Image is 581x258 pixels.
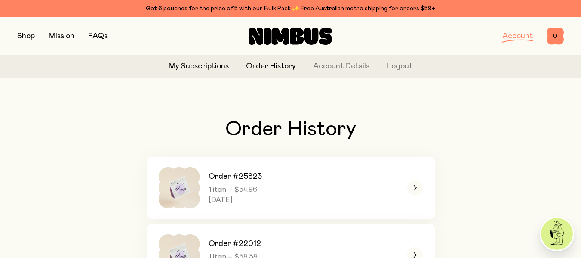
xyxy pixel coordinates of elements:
[17,3,564,14] div: Get 6 pouches for the price of 5 with our Bulk Pack ✨ Free Australian metro shipping for orders $59+
[147,119,435,140] h2: Order History
[209,239,261,249] h3: Order #22012
[246,61,296,72] a: Order History
[209,185,262,194] span: 1 item – $54.96
[547,28,564,45] button: 0
[387,61,412,72] button: Logout
[88,32,108,40] a: FAQs
[209,196,262,204] span: [DATE]
[49,32,74,40] a: Mission
[313,61,369,72] a: Account Details
[147,157,435,219] a: Order #258231 item – $54.96[DATE]
[502,32,533,40] a: Account
[209,171,262,182] h3: Order #25823
[169,61,229,72] a: My Subscriptions
[541,218,573,250] img: agent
